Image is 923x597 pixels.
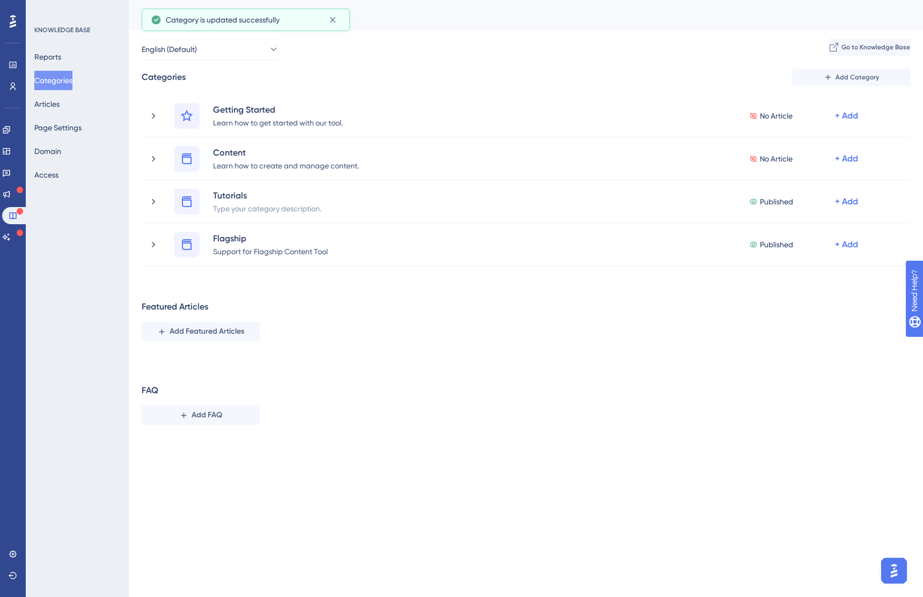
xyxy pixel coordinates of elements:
button: Domain [34,142,61,161]
button: Reports [34,47,61,67]
button: Categories [34,71,72,90]
div: Categories [142,8,883,23]
button: English (Default) [142,39,279,60]
span: No Article [760,109,793,122]
div: KNOWLEDGE BASE [34,26,90,34]
span: Add Category [836,73,879,82]
span: Go to Knowledge Base [841,43,910,51]
span: Need Help? [25,3,67,16]
span: Add Featured Articles [170,325,244,338]
span: Published [760,238,793,251]
span: Published [760,195,793,208]
div: Learn how to create and manage content. [213,159,360,172]
span: English (Default) [142,43,197,56]
div: Categories [142,71,186,84]
span: Category is updated successfully [166,13,280,26]
button: Add FAQ [142,406,260,425]
span: Add FAQ [192,409,222,422]
div: Flagship [213,232,328,245]
div: Learn how to get started with our tool. [213,116,343,129]
button: Access [34,165,58,185]
button: Go to Knowledge Base [830,39,910,56]
div: Getting Started [213,103,343,116]
div: + Add [835,152,858,165]
button: Page Settings [34,118,82,137]
div: + Add [835,238,858,251]
iframe: UserGuiding AI Assistant Launcher [878,555,910,587]
div: Support for Flagship Content Tool [213,245,328,257]
button: Articles [34,94,60,114]
div: Type your category description. [213,202,322,215]
span: No Article [760,152,793,165]
div: Featured Articles [142,300,208,313]
div: + Add [835,195,858,208]
div: Content [213,146,360,159]
div: FAQ [142,384,158,397]
button: Add Category [792,69,910,86]
div: + Add [835,109,858,122]
button: Add Featured Articles [142,322,260,341]
div: Tutorials [213,189,322,202]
